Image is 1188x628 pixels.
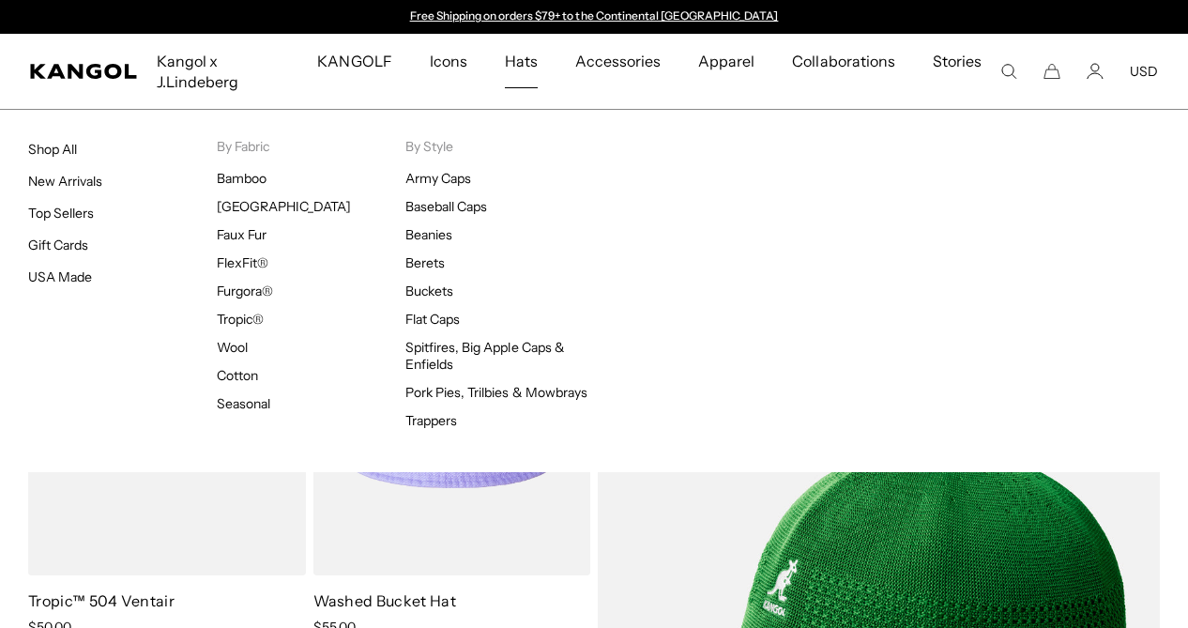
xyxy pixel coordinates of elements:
div: Announcement [401,9,787,24]
a: Kangol [30,64,138,79]
a: New Arrivals [28,173,102,190]
div: 1 of 2 [401,9,787,24]
a: Army Caps [405,170,471,187]
a: Free Shipping on orders $79+ to the Continental [GEOGRAPHIC_DATA] [410,8,779,23]
a: Tropic® [217,311,264,328]
a: Kangol x J.Lindeberg [138,34,298,109]
span: Icons [430,34,467,88]
span: Accessories [575,34,661,88]
a: Buckets [405,283,453,299]
a: Faux Fur [217,226,267,243]
a: KANGOLF [298,34,410,88]
a: Shop All [28,141,77,158]
a: Seasonal [217,395,270,412]
a: Accessories [556,34,679,88]
a: Furgora® [217,283,273,299]
a: [GEOGRAPHIC_DATA] [217,198,351,215]
p: By Fabric [217,138,405,155]
summary: Search here [1000,63,1017,80]
a: Top Sellers [28,205,94,222]
span: Apparel [698,34,754,88]
span: KANGOLF [317,34,391,88]
a: Pork Pies, Trilbies & Mowbrays [405,384,587,401]
a: Bamboo [217,170,267,187]
span: Collaborations [792,34,894,88]
a: Trappers [405,412,457,429]
a: Icons [411,34,486,88]
a: USA Made [28,268,92,285]
a: Flat Caps [405,311,460,328]
a: Stories [914,34,1000,109]
a: Apparel [679,34,773,88]
a: Wool [217,339,248,356]
a: Account [1087,63,1104,80]
slideshow-component: Announcement bar [401,9,787,24]
span: Kangol x J.Lindeberg [157,34,280,109]
a: Berets [405,254,445,271]
a: Cotton [217,367,258,384]
a: Washed Bucket Hat [313,591,456,610]
span: Stories [933,34,982,109]
button: Cart [1043,63,1060,80]
a: Hats [486,34,556,88]
a: Baseball Caps [405,198,487,215]
a: Tropic™ 504 Ventair [28,591,175,610]
a: Spitfires, Big Apple Caps & Enfields [405,339,565,373]
button: USD [1130,63,1158,80]
a: FlexFit® [217,254,268,271]
a: Collaborations [773,34,913,88]
a: Beanies [405,226,452,243]
a: Gift Cards [28,237,88,253]
p: By Style [405,138,594,155]
span: Hats [505,34,538,88]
